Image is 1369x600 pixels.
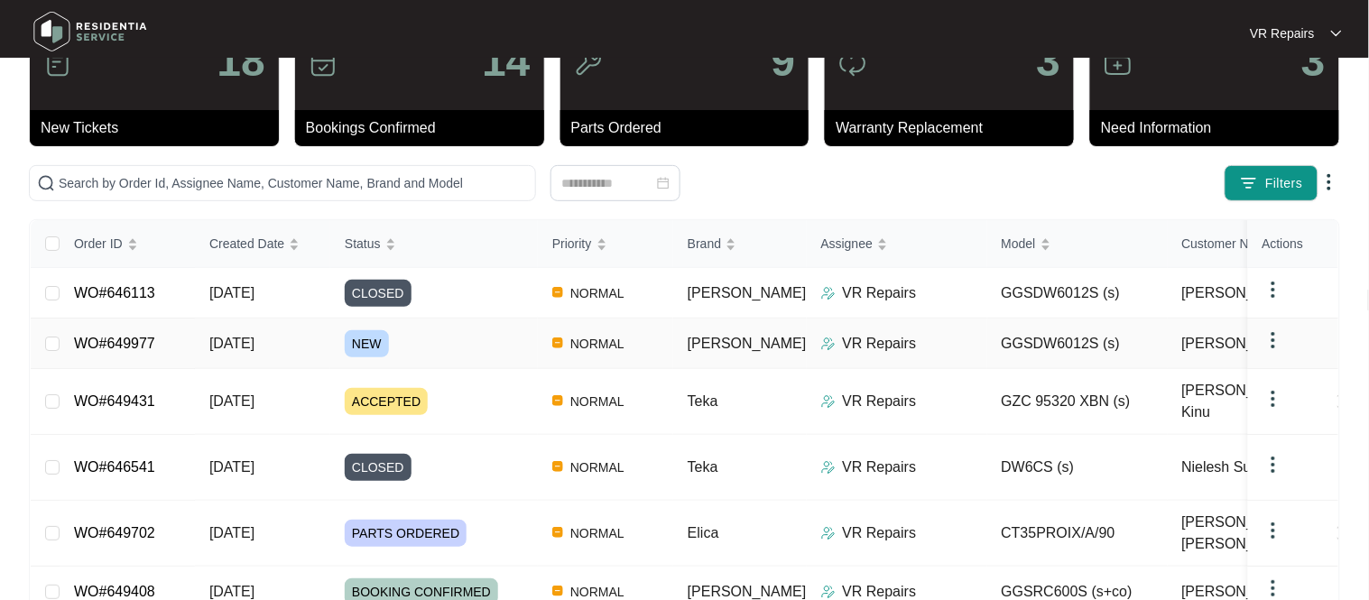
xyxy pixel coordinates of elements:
[843,522,917,544] p: VR Repairs
[552,287,563,298] img: Vercel Logo
[821,337,836,351] img: Assigner Icon
[563,391,632,412] span: NORMAL
[74,393,155,409] a: WO#649431
[688,459,718,475] span: Teka
[571,117,809,139] p: Parts Ordered
[843,282,917,304] p: VR Repairs
[843,391,917,412] p: VR Repairs
[563,457,632,478] span: NORMAL
[821,234,874,254] span: Assignee
[1265,174,1303,193] span: Filters
[688,525,719,540] span: Elica
[552,234,592,254] span: Priority
[209,393,254,409] span: [DATE]
[41,117,279,139] p: New Tickets
[821,460,836,475] img: Assigner Icon
[1301,40,1326,83] p: 3
[209,336,254,351] span: [DATE]
[1250,24,1315,42] p: VR Repairs
[821,585,836,599] img: Assigner Icon
[807,220,987,268] th: Assignee
[217,40,264,83] p: 18
[1182,234,1274,254] span: Customer Name
[1182,512,1325,555] span: [PERSON_NAME] [PERSON_NAME]
[74,234,123,254] span: Order ID
[552,586,563,596] img: Vercel Logo
[688,234,721,254] span: Brand
[306,117,544,139] p: Bookings Confirmed
[345,234,381,254] span: Status
[37,174,55,192] img: search-icon
[209,285,254,300] span: [DATE]
[195,220,330,268] th: Created Date
[552,395,563,406] img: Vercel Logo
[209,584,254,599] span: [DATE]
[74,285,155,300] a: WO#646113
[1168,220,1348,268] th: Customer Name
[59,173,528,193] input: Search by Order Id, Assignee Name, Customer Name, Brand and Model
[345,520,467,547] span: PARTS ORDERED
[772,40,796,83] p: 9
[345,454,412,481] span: CLOSED
[1240,174,1258,192] img: filter icon
[673,220,807,268] th: Brand
[987,369,1168,435] td: GZC 95320 XBN (s)
[538,220,673,268] th: Priority
[1002,234,1036,254] span: Model
[1182,457,1305,478] span: Nielesh Subrama...
[987,268,1168,318] td: GGSDW6012S (s)
[1263,388,1284,410] img: dropdown arrow
[27,5,153,59] img: residentia service logo
[1104,49,1133,78] img: icon
[688,336,807,351] span: [PERSON_NAME]
[1182,282,1301,304] span: [PERSON_NAME]
[821,286,836,300] img: Assigner Icon
[563,333,632,355] span: NORMAL
[821,394,836,409] img: Assigner Icon
[345,388,428,415] span: ACCEPTED
[1318,171,1340,193] img: dropdown arrow
[1331,29,1342,38] img: dropdown arrow
[74,336,155,351] a: WO#649977
[1101,117,1339,139] p: Need Information
[843,333,917,355] p: VR Repairs
[1036,40,1060,83] p: 3
[345,330,389,357] span: NEW
[209,459,254,475] span: [DATE]
[345,280,412,307] span: CLOSED
[552,337,563,348] img: Vercel Logo
[688,393,718,409] span: Teka
[836,117,1074,139] p: Warranty Replacement
[821,526,836,540] img: Assigner Icon
[838,49,867,78] img: icon
[987,501,1168,567] td: CT35PROIX/A/90
[74,525,155,540] a: WO#649702
[574,49,603,78] img: icon
[563,522,632,544] span: NORMAL
[209,234,284,254] span: Created Date
[1263,329,1284,351] img: dropdown arrow
[987,220,1168,268] th: Model
[1248,220,1338,268] th: Actions
[563,282,632,304] span: NORMAL
[987,318,1168,369] td: GGSDW6012S (s)
[688,285,807,300] span: [PERSON_NAME]
[1225,165,1318,201] button: filter iconFilters
[1263,577,1284,599] img: dropdown arrow
[1182,333,1301,355] span: [PERSON_NAME]
[552,461,563,472] img: Vercel Logo
[843,457,917,478] p: VR Repairs
[552,527,563,538] img: Vercel Logo
[1182,380,1325,423] span: [PERSON_NAME] Kinu
[1263,279,1284,300] img: dropdown arrow
[1263,520,1284,541] img: dropdown arrow
[688,584,807,599] span: [PERSON_NAME]
[330,220,538,268] th: Status
[987,435,1168,501] td: DW6CS (s)
[209,525,254,540] span: [DATE]
[1263,454,1284,475] img: dropdown arrow
[60,220,195,268] th: Order ID
[74,584,155,599] a: WO#649408
[309,49,338,78] img: icon
[482,40,530,83] p: 14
